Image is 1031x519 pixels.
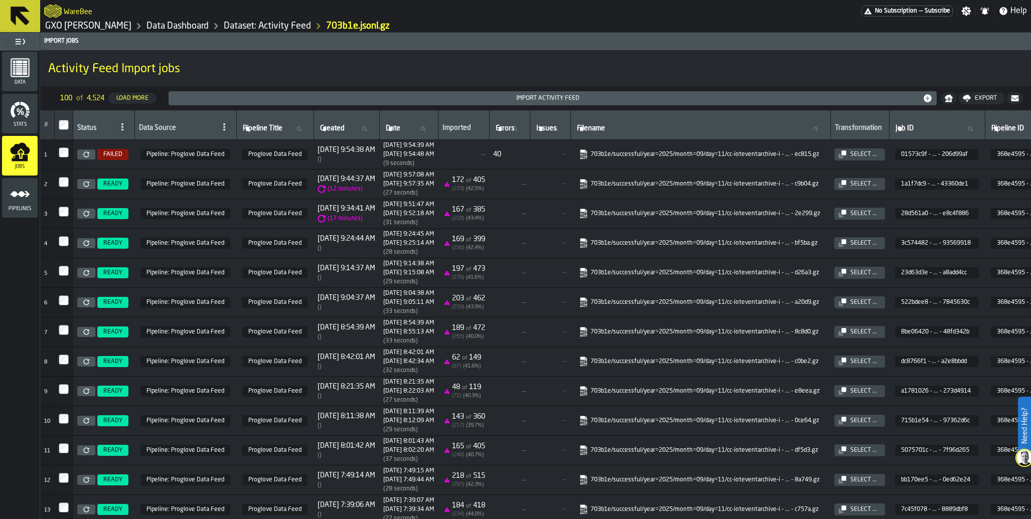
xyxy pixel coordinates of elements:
div: Import Jobs [42,38,1029,45]
label: InputCheckbox-label-react-aria2446227820-:rc7: [59,443,69,453]
div: Import Activity Feed [173,95,923,102]
span: Proglove Data Feed [242,238,308,249]
input: InputCheckbox-label-react-aria2446227820-:rc2: [59,295,69,305]
button: button-Select ... [834,415,885,427]
div: Started at 1757572921792 [383,349,434,356]
a: READY [95,238,130,249]
span: — [493,180,526,188]
label: button-toggle-Settings [957,6,975,16]
span: 6 [44,300,47,306]
span: Help [1010,5,1027,17]
label: InputCheckbox-label-react-aria2446227820-:rc6: [59,414,69,424]
span: ( 43.4 %) [466,216,484,221]
span: ( 40.0 %) [466,334,484,339]
button: button-Select ... [834,237,885,249]
span: 703b1e/successful/year=2025/month=09/day=11/cc-ioteventarchive-ingestion-4-2025-09-11-06-59-21-43... [576,266,824,280]
span: Data [2,80,38,85]
span: 7 [44,330,47,335]
div: Started at 1757577428162 [383,171,434,179]
div: Started at 1757575485469 [383,231,434,238]
span: — [493,239,526,247]
input: InputCheckbox-label-react-aria2446227820-:rc5: [59,384,69,394]
h2: Sub Title [48,59,1023,61]
label: button-toggle-Help [994,5,1031,17]
span: 3 [44,212,47,217]
span: 703b1e/successful/year=2025/month=09/day=11/cc-ioteventarchive-ingestion-4-2025-09-11-05-33-51-40... [576,473,824,487]
span: READY [103,447,122,454]
span: 703b1e/successful/year=2025/month=09/day=11/cc-ioteventarchive-ingestion-4-2025-09-11-07-39-20-94... [576,147,824,161]
span: 23d63d3e - ... - a8add4cc [901,269,971,276]
span: of [466,237,471,243]
div: Select ... [846,269,881,276]
div: Select ... [846,240,881,247]
span: 01573c9f-2cc8-4e94-92ed-7b44206d99af [895,149,979,160]
span: Proglove Data Feed [242,179,308,190]
span: 703b1e/successful/year=2025/month=09/day=11/cc-ioteventarchive-ingestion-4-2025-09-11-06-06-20-f5... [576,384,824,398]
label: button-toggle-Notifications [976,6,994,16]
div: 62 149 [452,354,481,362]
nav: Breadcrumb [44,20,536,32]
div: Menu Subscription [861,6,953,17]
span: 100 [60,94,72,102]
button: button-Load More [108,93,157,104]
span: Proglove Data Feed [242,445,308,456]
button: button-Export [959,92,1005,104]
span: 703b1e/successful/year=2025/month=09/day=11/cc-ioteventarchive-ingestion-4-2025-09-11-06-49-20-c6... [576,295,824,309]
span: [DATE] 9:04:37 AM [318,294,375,302]
input: InputCheckbox-label-react-aria2446227820-:rbk: [59,120,69,130]
a: link-to-https://s3.eu-west-1.amazonaws.com/import.app.warebee.com/7c45f078-cde5-44e9-8b55-414b888... [578,504,820,514]
span: label [577,124,605,132]
div: Completed at 1757577288718 [383,151,434,158]
span: READY [103,210,122,217]
span: READY [103,299,122,306]
span: 368e4595-beab-4c9e-ae1f-d2a1d5730a59 [140,297,230,308]
a: link-to-https://s3.eu-west-1.amazonaws.com/import.app.warebee.com/715b1e54-2e83-4609-bafe-f748973... [578,416,820,426]
span: Pipelines [2,206,38,212]
a: link-to-https://s3.eu-west-1.amazonaws.com/import.app.warebee.com/23d63d3e-84d9-46a2-8ad9-aa72a8a... [578,268,820,278]
span: READY [103,358,122,365]
button: button-Select ... [834,503,885,515]
div: 197 473 [452,265,485,273]
span: of [466,296,471,302]
li: menu Pipelines [2,178,38,218]
button: button-Import Activity Feed [169,91,937,105]
span: 3c574482 - ... - 93569918 [901,240,971,247]
a: logo-header [44,2,62,20]
span: 368e4595-beab-4c9e-ae1f-d2a1d5730a59 [140,238,230,249]
div: Import duration (start to completion) [383,219,434,226]
button: button-Select ... [834,296,885,308]
span: 368e4595-beab-4c9e-ae1f-d2a1d5730a59 [140,504,230,515]
a: link-to-https://s3.eu-west-1.amazonaws.com/import.app.warebee.com/dc8766f1-8eaf-4713-86d8-18d3a2e... [578,357,820,367]
span: READY [103,269,122,276]
label: InputCheckbox-label-react-aria2446227820-:rc3: [59,325,69,335]
div: ButtonLoadMore-Load More-Prev-First-Last [52,90,165,106]
input: InputCheckbox-label-react-aria2446227820-:rbv: [59,207,69,217]
span: 01573c9f - ... - 206d99af [901,151,971,158]
span: READY [103,476,122,483]
input: label [534,122,566,135]
span: 703b1e/successful/year=2025/month=09/day=11/cc-ioteventarchive-ingestion-4-2025-09-11-07-09-24-41... [576,236,824,250]
a: READY [95,356,130,367]
label: InputCheckbox-label-react-aria2446227820-:rc8: [59,473,69,483]
span: ( 276 ) [452,275,464,280]
span: [DATE] 9:44:37 AM [318,175,375,183]
span: — [493,269,526,277]
div: Select ... [846,417,881,424]
a: READY [95,326,130,337]
div: 172 405 [452,176,485,184]
a: link-to-https://s3.eu-west-1.amazonaws.com/import.app.warebee.com/28d561a0-b809-447a-8a39-a6cfe8c... [578,209,820,219]
div: Status [77,124,112,134]
div: 40 [493,150,526,158]
span: of [466,208,471,213]
span: Proglove Data Feed [242,267,308,278]
a: READY [95,208,130,219]
button: button-Select ... [834,208,885,220]
span: — [493,298,526,306]
div: Export [971,95,1001,102]
span: 715b1e54-2e83-4609-bafe-f74897362d6c [895,415,979,426]
div: Select ... [846,328,881,335]
span: READY [103,328,122,335]
span: Proglove Data Feed [242,149,308,160]
span: 5 [44,271,47,276]
span: Activity Feed Import jobs [48,61,180,77]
